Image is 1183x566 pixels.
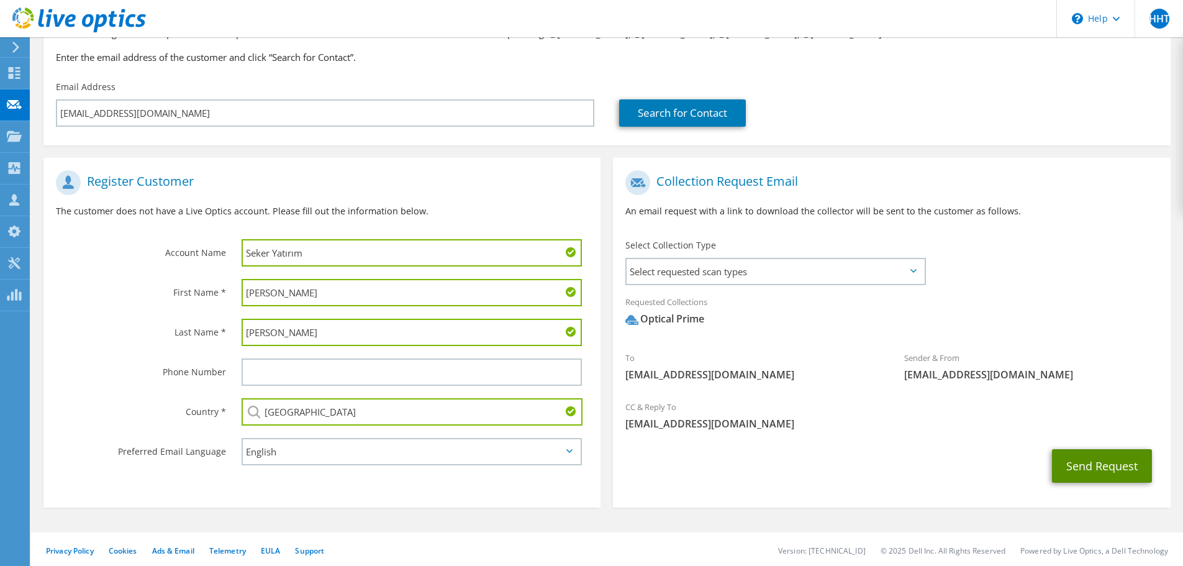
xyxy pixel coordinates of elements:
[1020,545,1168,556] li: Powered by Live Optics, a Dell Technology
[892,345,1171,388] div: Sender & From
[261,545,280,556] a: EULA
[613,289,1170,339] div: Requested Collections
[56,239,226,259] label: Account Name
[625,204,1158,218] p: An email request with a link to download the collector will be sent to the customer as follows.
[904,368,1158,381] span: [EMAIL_ADDRESS][DOMAIN_NAME]
[1052,449,1152,483] button: Send Request
[56,319,226,339] label: Last Name *
[1072,13,1083,24] svg: \n
[56,398,226,418] label: Country *
[56,204,588,218] p: The customer does not have a Live Optics account. Please fill out the information below.
[625,312,704,326] div: Optical Prime
[56,81,116,93] label: Email Address
[627,259,924,284] span: Select requested scan types
[109,545,137,556] a: Cookies
[46,545,94,556] a: Privacy Policy
[1149,9,1169,29] span: HHT
[56,438,226,458] label: Preferred Email Language
[152,545,194,556] a: Ads & Email
[56,358,226,378] label: Phone Number
[619,99,746,127] a: Search for Contact
[295,545,324,556] a: Support
[778,545,866,556] li: Version: [TECHNICAL_ID]
[56,279,226,299] label: First Name *
[209,545,246,556] a: Telemetry
[56,170,582,195] h1: Register Customer
[613,345,892,388] div: To
[56,50,1158,64] h3: Enter the email address of the customer and click “Search for Contact”.
[625,239,716,252] label: Select Collection Type
[625,368,879,381] span: [EMAIL_ADDRESS][DOMAIN_NAME]
[881,545,1005,556] li: © 2025 Dell Inc. All Rights Reserved
[613,394,1170,437] div: CC & Reply To
[625,170,1151,195] h1: Collection Request Email
[625,417,1158,431] span: [EMAIL_ADDRESS][DOMAIN_NAME]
